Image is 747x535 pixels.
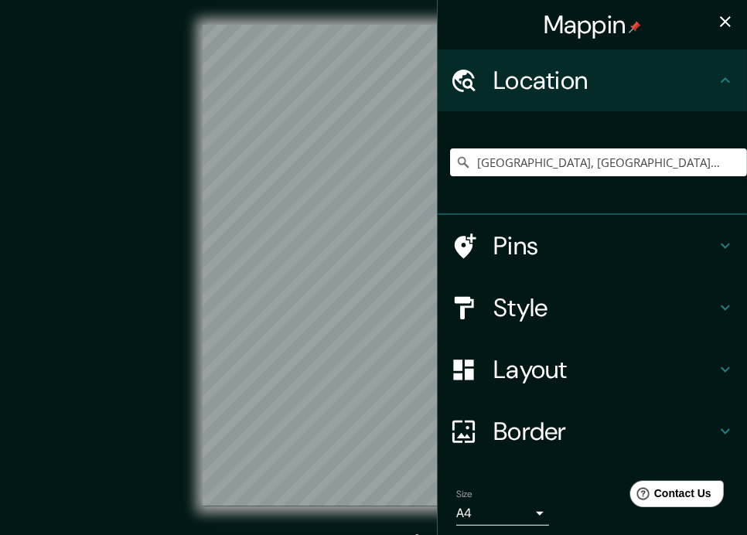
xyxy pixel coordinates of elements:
h4: Layout [493,354,716,385]
label: Size [456,488,472,501]
iframe: Help widget launcher [609,475,730,518]
div: Pins [438,215,747,277]
canvas: Map [203,25,544,506]
div: Layout [438,339,747,400]
h4: Location [493,65,716,96]
h4: Border [493,416,716,447]
h4: Pins [493,230,716,261]
input: Pick your city or area [450,148,747,176]
div: A4 [456,501,549,526]
div: Border [438,400,747,462]
img: pin-icon.png [629,21,641,33]
div: Style [438,277,747,339]
h4: Style [493,292,716,323]
h4: Mappin [544,9,642,40]
div: Location [438,49,747,111]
